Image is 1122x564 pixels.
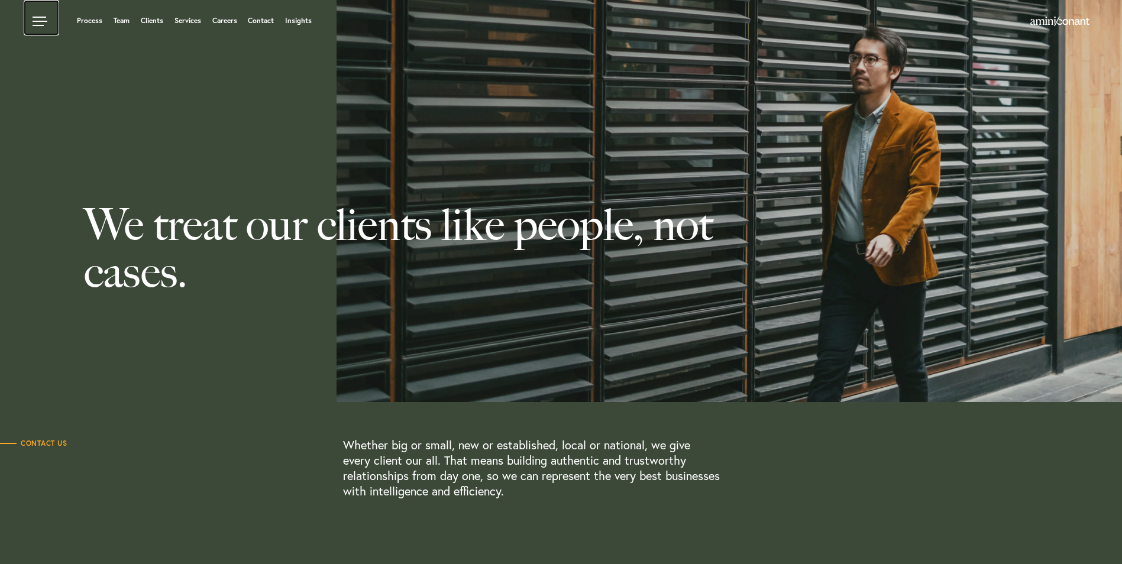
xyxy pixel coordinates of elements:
[1030,17,1089,26] img: Amini & Conant
[114,17,130,24] a: Team
[174,17,201,24] a: Services
[77,17,102,24] a: Process
[285,17,312,24] a: Insights
[248,17,274,24] a: Contact
[343,437,720,499] p: Whether big or small, new or established, local or national, we give every client our all. That m...
[212,17,237,24] a: Careers
[141,17,163,24] a: Clients
[1030,17,1089,27] a: Home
